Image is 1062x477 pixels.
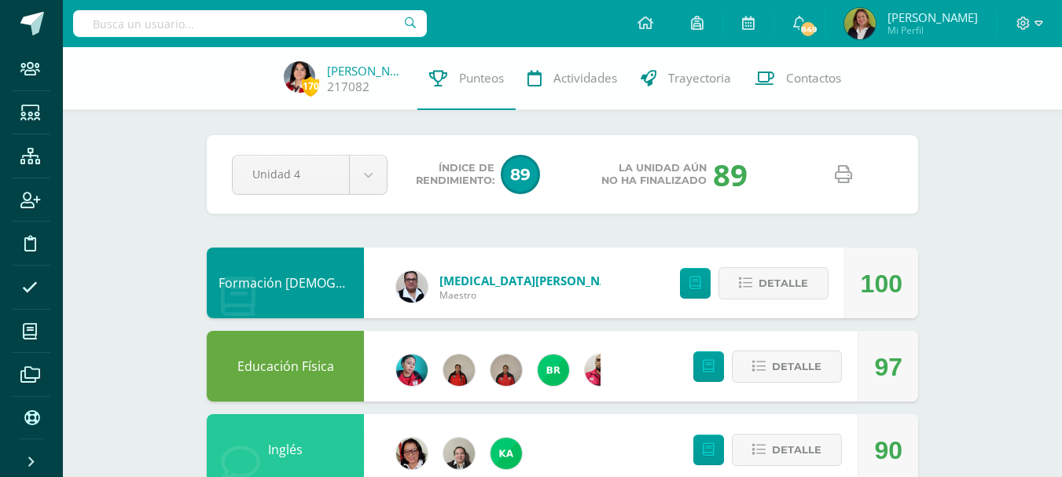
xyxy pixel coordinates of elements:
[73,10,427,37] input: Busca un usuario...
[786,70,841,86] span: Contactos
[396,271,428,303] img: 2b9ad40edd54c2f1af5f41f24ea34807.png
[443,354,475,386] img: d4deafe5159184ad8cadd3f58d7b9740.png
[516,47,629,110] a: Actividades
[443,438,475,469] img: 525b25e562e1b2fd5211d281b33393db.png
[553,70,617,86] span: Actividades
[772,435,821,464] span: Detalle
[713,154,748,195] div: 89
[501,155,540,194] span: 89
[732,350,842,383] button: Detalle
[585,354,616,386] img: 720c24124c15ba549e3e394e132c7bff.png
[629,47,743,110] a: Trayectoria
[668,70,731,86] span: Trayectoria
[327,79,369,95] a: 217082
[416,162,494,187] span: Índice de Rendimiento:
[207,248,364,318] div: Formación Cristiana
[844,8,876,39] img: a164061a65f1df25e60207af94843a26.png
[887,24,978,37] span: Mi Perfil
[601,162,707,187] span: La unidad aún no ha finalizado
[491,438,522,469] img: a64c3460752fcf2c5e8663a69b02fa63.png
[396,354,428,386] img: 4042270918fd6b5921d0ca12ded71c97.png
[491,354,522,386] img: 139d064777fbe6bf61491abfdba402ef.png
[799,20,817,38] span: 849
[759,269,808,298] span: Detalle
[233,156,387,194] a: Unidad 4
[439,273,628,288] a: [MEDICAL_DATA][PERSON_NAME]
[743,47,853,110] a: Contactos
[284,61,315,93] img: e8f21bbbb1e317b306480ec81045506f.png
[417,47,516,110] a: Punteos
[252,156,329,193] span: Unidad 4
[302,76,319,96] span: 170
[718,267,829,299] button: Detalle
[327,63,406,79] a: [PERSON_NAME]
[439,288,628,302] span: Maestro
[396,438,428,469] img: 2ca4f91e2a017358137dd701126cf722.png
[207,331,364,402] div: Educación Física
[732,434,842,466] button: Detalle
[887,9,978,25] span: [PERSON_NAME]
[772,352,821,381] span: Detalle
[874,332,902,402] div: 97
[538,354,569,386] img: 7976fc47626adfddeb45c36bac81a772.png
[459,70,504,86] span: Punteos
[861,248,902,319] div: 100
